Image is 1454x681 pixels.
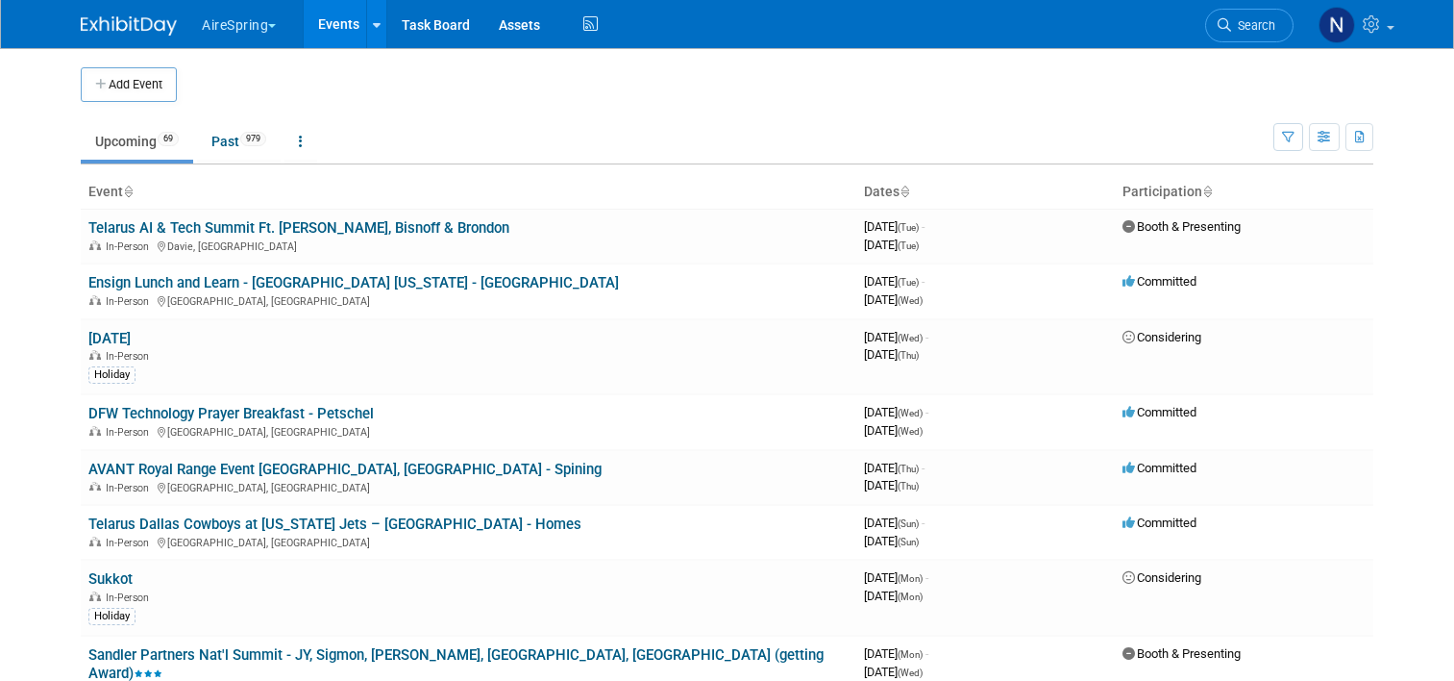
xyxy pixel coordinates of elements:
[898,518,919,529] span: (Sun)
[864,274,924,289] span: [DATE]
[864,347,919,362] span: [DATE]
[898,333,923,343] span: (Wed)
[864,423,923,438] span: [DATE]
[89,426,101,436] img: In-Person Event
[1231,18,1275,33] span: Search
[864,665,923,679] span: [DATE]
[925,646,928,661] span: -
[864,461,924,475] span: [DATE]
[89,537,101,546] img: In-Person Event
[856,176,1115,209] th: Dates
[1122,219,1241,234] span: Booth & Presenting
[89,592,101,601] img: In-Person Event
[1202,184,1212,199] a: Sort by Participation Type
[106,592,155,604] span: In-Person
[864,589,923,603] span: [DATE]
[922,274,924,289] span: -
[81,67,177,102] button: Add Event
[88,330,131,347] a: [DATE]
[898,649,923,660] span: (Mon)
[88,570,133,588] a: Sukkot
[88,238,849,253] div: Davie, [GEOGRAPHIC_DATA]
[106,240,155,253] span: In-Person
[106,482,155,494] span: In-Person
[89,482,101,492] img: In-Person Event
[1122,274,1196,289] span: Committed
[925,330,928,344] span: -
[88,423,849,439] div: [GEOGRAPHIC_DATA], [GEOGRAPHIC_DATA]
[864,330,928,344] span: [DATE]
[925,405,928,419] span: -
[898,668,923,678] span: (Wed)
[1122,570,1201,585] span: Considering
[88,461,602,478] a: AVANT Royal Range Event [GEOGRAPHIC_DATA], [GEOGRAPHIC_DATA] - Spining
[240,132,266,146] span: 979
[123,184,133,199] a: Sort by Event Name
[898,537,919,547] span: (Sun)
[898,573,923,584] span: (Mon)
[106,426,155,439] span: In-Person
[1122,646,1241,661] span: Booth & Presenting
[88,608,136,625] div: Holiday
[89,240,101,250] img: In-Person Event
[898,408,923,418] span: (Wed)
[864,405,928,419] span: [DATE]
[1205,9,1294,42] a: Search
[89,295,101,305] img: In-Person Event
[922,516,924,530] span: -
[1122,516,1196,530] span: Committed
[88,516,581,533] a: Telarus Dallas Cowboys at [US_STATE] Jets – [GEOGRAPHIC_DATA] - Homes
[864,570,928,585] span: [DATE]
[898,464,919,474] span: (Thu)
[81,16,177,36] img: ExhibitDay
[898,350,919,361] span: (Thu)
[106,537,155,549] span: In-Person
[864,238,919,252] span: [DATE]
[158,132,179,146] span: 69
[89,350,101,360] img: In-Person Event
[898,295,923,306] span: (Wed)
[900,184,909,199] a: Sort by Start Date
[1122,405,1196,419] span: Committed
[898,277,919,288] span: (Tue)
[88,479,849,494] div: [GEOGRAPHIC_DATA], [GEOGRAPHIC_DATA]
[1115,176,1373,209] th: Participation
[88,366,136,384] div: Holiday
[88,274,619,291] a: Ensign Lunch and Learn - [GEOGRAPHIC_DATA] [US_STATE] - [GEOGRAPHIC_DATA]
[106,295,155,308] span: In-Person
[922,461,924,475] span: -
[898,222,919,233] span: (Tue)
[898,240,919,251] span: (Tue)
[197,123,281,160] a: Past979
[925,570,928,585] span: -
[922,219,924,234] span: -
[864,646,928,661] span: [DATE]
[88,534,849,549] div: [GEOGRAPHIC_DATA], [GEOGRAPHIC_DATA]
[898,592,923,602] span: (Mon)
[81,176,856,209] th: Event
[88,405,374,422] a: DFW Technology Prayer Breakfast - Petschel
[88,292,849,308] div: [GEOGRAPHIC_DATA], [GEOGRAPHIC_DATA]
[864,516,924,530] span: [DATE]
[898,426,923,437] span: (Wed)
[864,292,923,307] span: [DATE]
[106,350,155,363] span: In-Person
[1122,461,1196,475] span: Committed
[864,534,919,548] span: [DATE]
[88,219,509,237] a: Telarus AI & Tech Summit Ft. [PERSON_NAME], Bisnoff & Brondon
[81,123,193,160] a: Upcoming69
[864,219,924,234] span: [DATE]
[898,481,919,492] span: (Thu)
[1122,330,1201,344] span: Considering
[864,478,919,492] span: [DATE]
[1318,7,1355,43] img: Natalie Pyron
